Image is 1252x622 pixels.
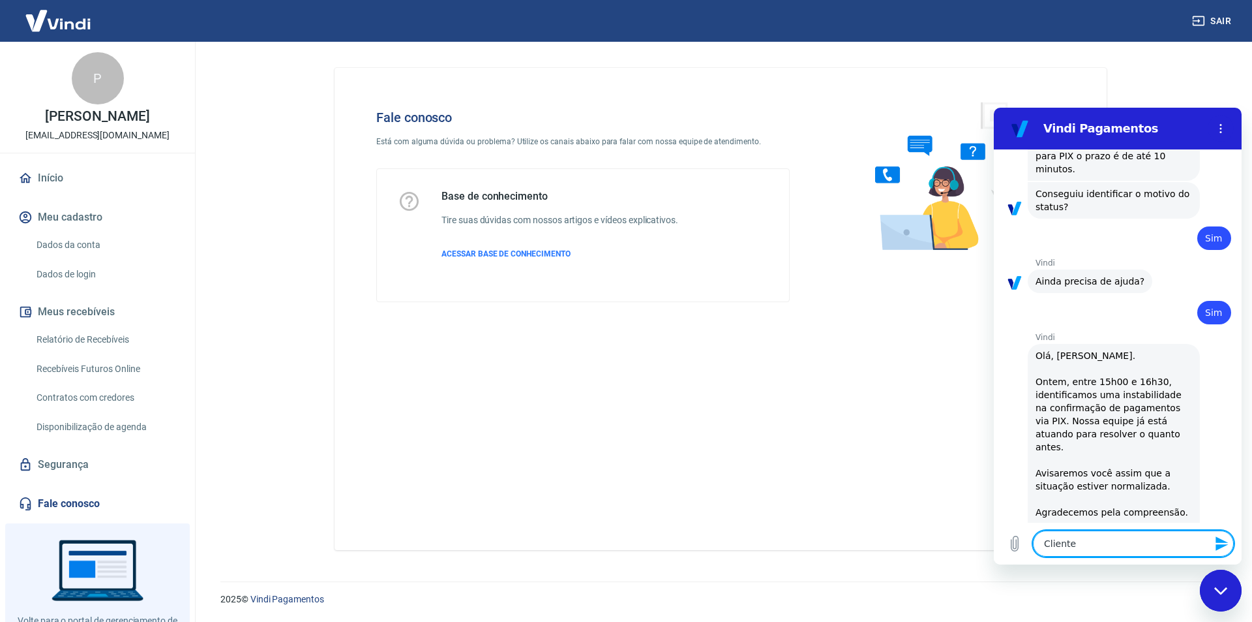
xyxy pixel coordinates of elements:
h6: Tire suas dúvidas com nossos artigos e vídeos explicativos. [441,213,678,227]
iframe: Janela de mensagens [994,108,1242,565]
a: Recebíveis Futuros Online [31,356,179,382]
img: Fale conosco [849,89,1047,263]
p: 2025 © [220,593,1221,606]
a: Dados de login [31,261,179,288]
a: Vindi Pagamentos [250,594,324,604]
a: Disponibilização de agenda [31,414,179,441]
h4: Fale conosco [376,110,790,125]
button: Sair [1189,9,1236,33]
p: [PERSON_NAME] [45,110,149,123]
button: Meu cadastro [16,203,179,232]
img: Vindi [16,1,100,40]
iframe: Botão para abrir a janela de mensagens, conversa em andamento [1200,570,1242,612]
a: Contratos com credores [31,384,179,411]
a: Fale conosco [16,490,179,518]
div: P [72,52,124,104]
a: Relatório de Recebíveis [31,326,179,353]
a: Segurança [16,450,179,479]
h5: Base de conhecimento [441,190,678,203]
span: ACESSAR BASE DE CONHECIMENTO [441,249,571,258]
a: Dados da conta [31,232,179,258]
a: Início [16,164,179,193]
a: ACESSAR BASE DE CONHECIMENTO [441,248,678,260]
button: Meus recebíveis [16,298,179,326]
p: [EMAIL_ADDRESS][DOMAIN_NAME] [25,129,170,142]
p: Está com alguma dúvida ou problema? Utilize os canais abaixo para falar com nossa equipe de atend... [376,136,790,148]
